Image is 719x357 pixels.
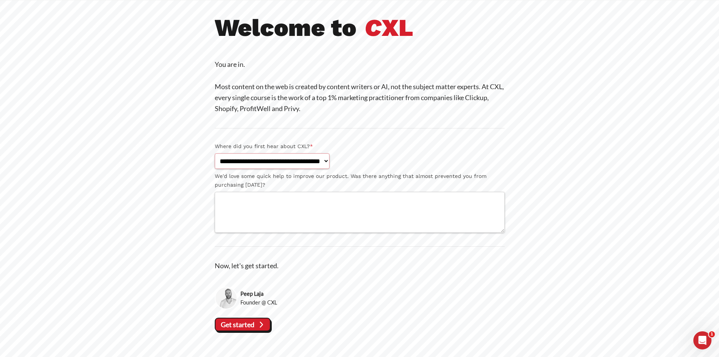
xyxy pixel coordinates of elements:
[215,318,271,331] vaadin-button: Get started
[215,13,356,42] b: Welcome to
[709,331,715,337] span: 1
[693,331,711,349] iframe: Intercom live chat
[365,13,413,42] b: XL
[215,287,238,310] img: Peep Laja, Founder @ CXL
[215,142,505,151] label: Where did you first hear about CXL?
[365,13,382,42] i: C
[215,260,505,271] p: Now, let's get started.
[240,298,277,307] span: Founder @ CXL
[215,172,505,189] label: We'd love some quick help to improve our product. Was there anything that almost prevented you fr...
[215,59,505,114] p: You are in. Most content on the web is created by content writers or AI, not the subject matter e...
[240,289,277,298] strong: Peep Laja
